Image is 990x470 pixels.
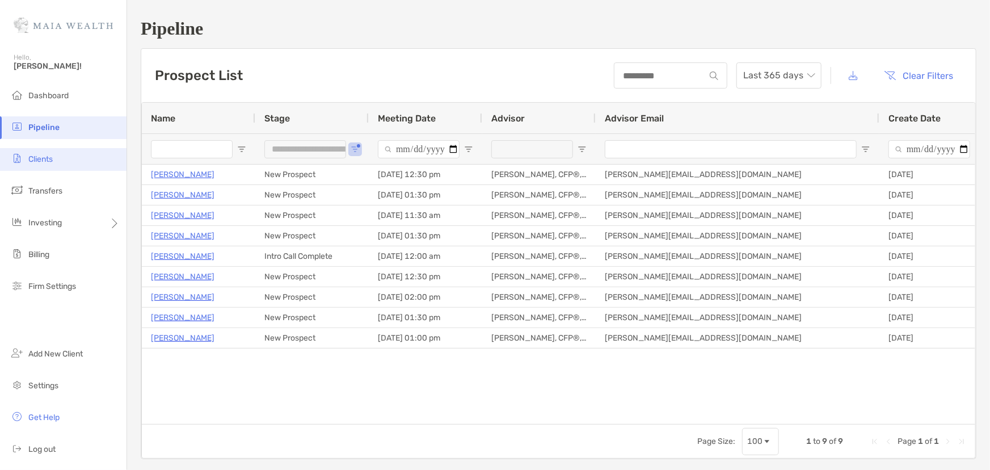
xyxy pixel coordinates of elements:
[14,61,120,71] span: [PERSON_NAME]!
[151,229,214,243] a: [PERSON_NAME]
[596,308,879,328] div: [PERSON_NAME][EMAIL_ADDRESS][DOMAIN_NAME]
[369,267,482,287] div: [DATE] 12:30 pm
[10,247,24,261] img: billing icon
[255,287,369,307] div: New Prospect
[10,346,24,360] img: add_new_client icon
[369,308,482,328] div: [DATE] 01:30 pm
[605,113,664,124] span: Advisor Email
[151,167,214,182] a: [PERSON_NAME]
[596,185,879,205] div: [PERSON_NAME][EMAIL_ADDRESS][DOMAIN_NAME]
[369,328,482,348] div: [DATE] 01:00 pm
[151,208,214,223] p: [PERSON_NAME]
[151,331,214,345] a: [PERSON_NAME]
[28,444,56,454] span: Log out
[806,437,811,446] span: 1
[482,226,596,246] div: [PERSON_NAME], CFP®, CDFA®
[596,226,879,246] div: [PERSON_NAME][EMAIL_ADDRESS][DOMAIN_NAME]
[596,328,879,348] div: [PERSON_NAME][EMAIL_ADDRESS][DOMAIN_NAME]
[28,349,83,359] span: Add New Client
[369,246,482,266] div: [DATE] 12:00 am
[255,246,369,266] div: Intro Call Complete
[255,267,369,287] div: New Prospect
[482,205,596,225] div: [PERSON_NAME], CFP®, CDFA®
[28,250,49,259] span: Billing
[482,246,596,266] div: [PERSON_NAME], CFP®, CDFA®
[378,140,460,158] input: Meeting Date Filter Input
[596,205,879,225] div: [PERSON_NAME][EMAIL_ADDRESS][DOMAIN_NAME]
[596,267,879,287] div: [PERSON_NAME][EMAIL_ADDRESS][DOMAIN_NAME]
[10,88,24,102] img: dashboard icon
[482,165,596,184] div: [PERSON_NAME], CFP®, CDFA®
[151,270,214,284] a: [PERSON_NAME]
[14,5,113,45] img: Zoe Logo
[482,267,596,287] div: [PERSON_NAME], CFP®, CDFA®
[10,152,24,165] img: clients icon
[28,91,69,100] span: Dashboard
[255,308,369,328] div: New Prospect
[822,437,827,446] span: 9
[28,413,60,422] span: Get Help
[10,410,24,423] img: get-help icon
[28,123,60,132] span: Pipeline
[28,381,58,391] span: Settings
[10,279,24,292] img: firm-settings icon
[697,437,735,446] div: Page Size:
[151,140,233,158] input: Name Filter Input
[255,165,369,184] div: New Prospect
[888,113,941,124] span: Create Date
[264,113,290,124] span: Stage
[369,185,482,205] div: [DATE] 01:30 pm
[482,308,596,328] div: [PERSON_NAME], CFP®, CDFA®
[957,437,966,446] div: Last Page
[10,215,24,229] img: investing icon
[378,113,436,124] span: Meeting Date
[596,246,879,266] div: [PERSON_NAME][EMAIL_ADDRESS][DOMAIN_NAME]
[829,437,836,446] span: of
[141,18,976,39] h1: Pipeline
[605,140,857,158] input: Advisor Email Filter Input
[870,437,879,446] div: First Page
[151,249,214,263] a: [PERSON_NAME]
[155,68,243,83] h3: Prospect List
[918,437,923,446] span: 1
[10,183,24,197] img: transfers icon
[742,428,779,455] div: Page Size
[813,437,820,446] span: to
[888,140,970,158] input: Create Date Filter Input
[943,437,953,446] div: Next Page
[464,145,473,154] button: Open Filter Menu
[876,63,962,88] button: Clear Filters
[596,165,879,184] div: [PERSON_NAME][EMAIL_ADDRESS][DOMAIN_NAME]
[369,226,482,246] div: [DATE] 01:30 pm
[934,437,939,446] span: 1
[351,145,360,154] button: Open Filter Menu
[838,437,843,446] span: 9
[28,282,76,291] span: Firm Settings
[28,154,53,164] span: Clients
[898,437,916,446] span: Page
[491,113,525,124] span: Advisor
[255,328,369,348] div: New Prospect
[482,287,596,307] div: [PERSON_NAME], CFP®, CDFA®
[975,145,984,154] button: Open Filter Menu
[151,310,214,325] p: [PERSON_NAME]
[884,437,893,446] div: Previous Page
[151,188,214,202] a: [PERSON_NAME]
[861,145,870,154] button: Open Filter Menu
[10,378,24,392] img: settings icon
[743,63,815,88] span: Last 365 days
[151,113,175,124] span: Name
[369,205,482,225] div: [DATE] 11:30 am
[747,437,762,446] div: 100
[596,287,879,307] div: [PERSON_NAME][EMAIL_ADDRESS][DOMAIN_NAME]
[255,185,369,205] div: New Prospect
[151,290,214,304] a: [PERSON_NAME]
[369,287,482,307] div: [DATE] 02:00 pm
